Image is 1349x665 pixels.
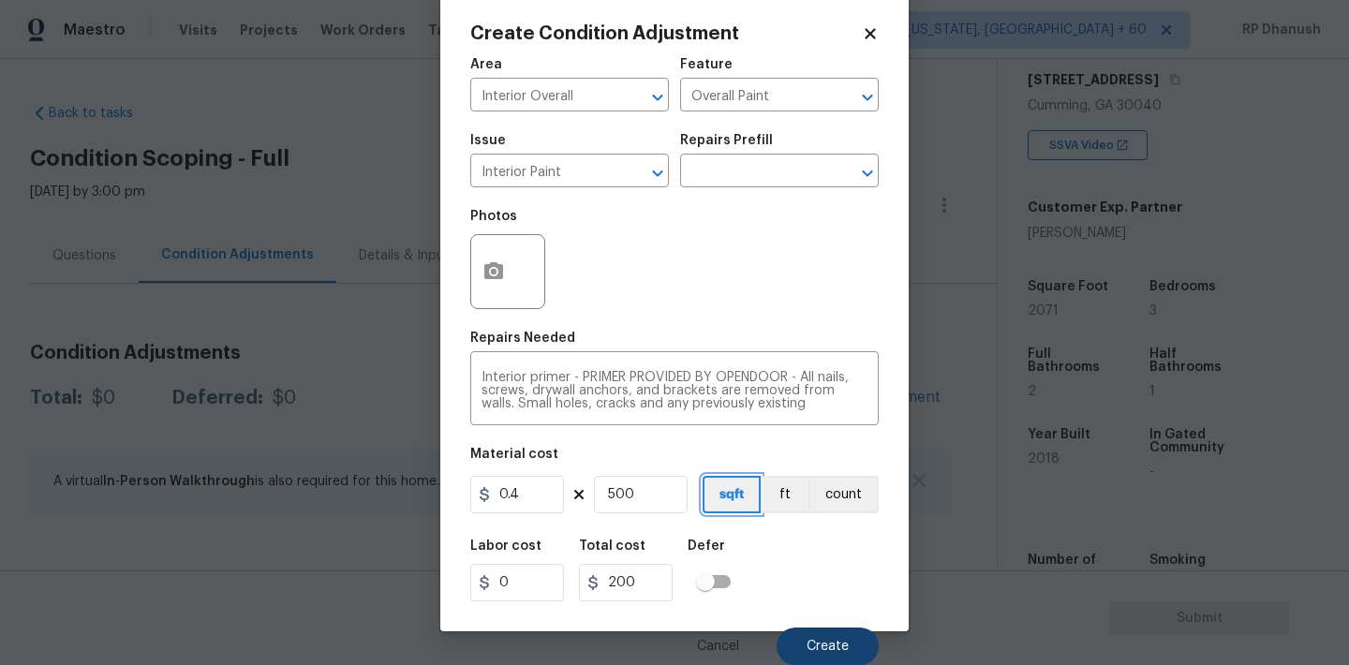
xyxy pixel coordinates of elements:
[697,640,739,654] span: Cancel
[761,476,808,513] button: ft
[470,332,575,345] h5: Repairs Needed
[470,539,541,553] h5: Labor cost
[680,58,733,71] h5: Feature
[854,84,881,111] button: Open
[470,210,517,223] h5: Photos
[645,84,671,111] button: Open
[645,160,671,186] button: Open
[777,628,879,665] button: Create
[703,476,761,513] button: sqft
[688,539,725,553] h5: Defer
[807,640,849,654] span: Create
[854,160,881,186] button: Open
[470,58,502,71] h5: Area
[680,134,773,147] h5: Repairs Prefill
[482,371,867,410] textarea: Interior primer - PRIMER PROVIDED BY OPENDOOR - All nails, screws, drywall anchors, and brackets ...
[667,628,769,665] button: Cancel
[470,134,506,147] h5: Issue
[808,476,879,513] button: count
[470,24,862,43] h2: Create Condition Adjustment
[579,539,645,553] h5: Total cost
[470,448,558,461] h5: Material cost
